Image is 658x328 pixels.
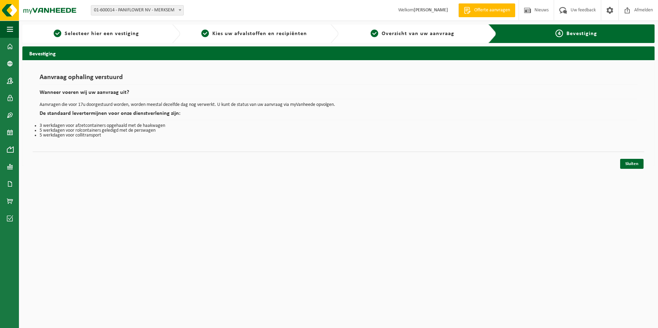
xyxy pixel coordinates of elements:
a: 1Selecteer hier een vestiging [26,30,167,38]
p: Aanvragen die voor 17u doorgestuurd worden, worden meestal dezelfde dag nog verwerkt. U kunt de s... [40,102,637,107]
span: Overzicht van uw aanvraag [382,31,454,36]
h2: Wanneer voeren wij uw aanvraag uit? [40,90,637,99]
strong: [PERSON_NAME] [414,8,448,13]
li: 3 werkdagen voor afzetcontainers opgehaald met de haakwagen [40,123,637,128]
li: 5 werkdagen voor collitransport [40,133,637,138]
h2: Bevestiging [22,46,655,60]
a: 2Kies uw afvalstoffen en recipiënten [184,30,325,38]
span: Offerte aanvragen [473,7,512,14]
span: 3 [371,30,378,37]
span: 4 [555,30,563,37]
li: 5 werkdagen voor rolcontainers geledigd met de perswagen [40,128,637,133]
a: 3Overzicht van uw aanvraag [342,30,483,38]
h1: Aanvraag ophaling verstuurd [40,74,637,85]
span: Kies uw afvalstoffen en recipiënten [212,31,307,36]
a: Offerte aanvragen [458,3,515,17]
a: Sluiten [620,159,644,169]
span: 01-600014 - PANIFLOWER NV - MERKSEM [91,5,184,15]
span: 2 [201,30,209,37]
span: Bevestiging [566,31,597,36]
span: Selecteer hier een vestiging [65,31,139,36]
h2: De standaard levertermijnen voor onze dienstverlening zijn: [40,111,637,120]
span: 01-600014 - PANIFLOWER NV - MERKSEM [91,6,183,15]
span: 1 [54,30,61,37]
